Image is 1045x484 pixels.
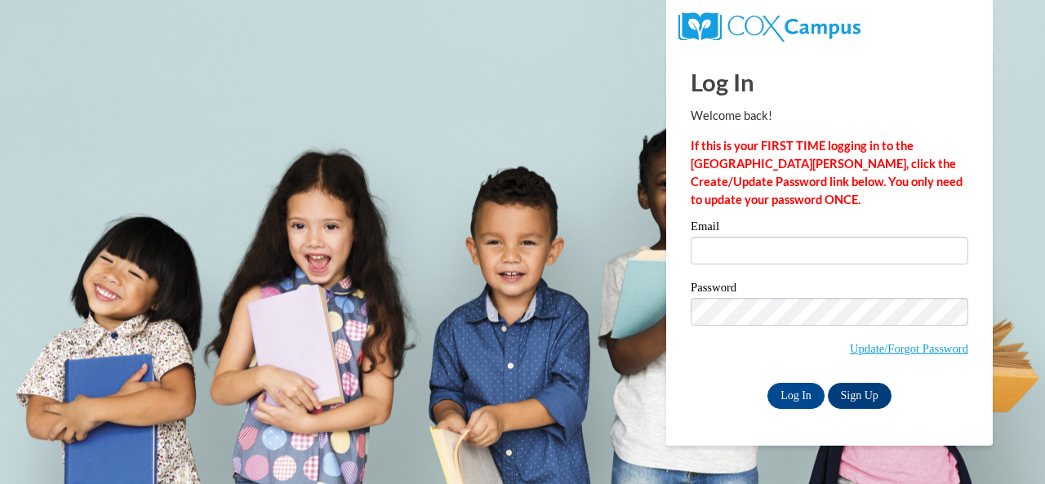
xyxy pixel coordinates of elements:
a: COX Campus [678,19,860,33]
a: Update/Forgot Password [850,342,968,355]
input: Log In [767,383,825,409]
img: COX Campus [678,12,860,42]
label: Email [691,220,968,237]
strong: If this is your FIRST TIME logging in to the [GEOGRAPHIC_DATA][PERSON_NAME], click the Create/Upd... [691,139,963,206]
h1: Log In [691,65,968,99]
a: Sign Up [828,383,892,409]
label: Password [691,282,968,298]
p: Welcome back! [691,107,968,125]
